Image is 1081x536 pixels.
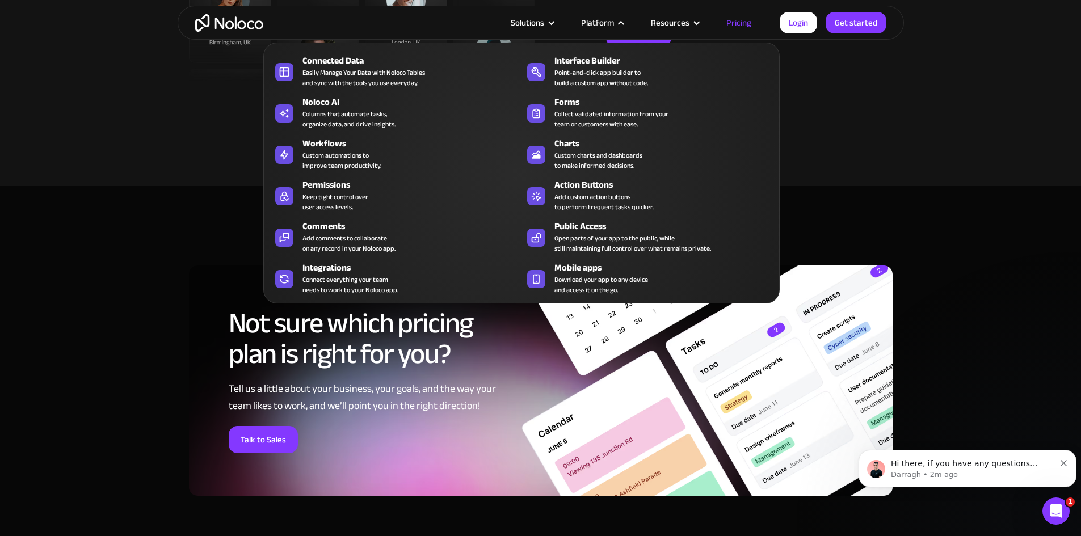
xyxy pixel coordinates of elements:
div: Custom charts and dashboards to make informed decisions. [554,150,642,171]
span: 1 [1066,497,1075,507]
a: Noloco AIColumns that automate tasks,organize data, and drive insights. [270,93,521,132]
div: Mobile apps [554,261,779,275]
div: Connect everything your team needs to work to your Noloco app. [302,275,398,295]
div: Resources [637,15,712,30]
div: Easily Manage Your Data with Noloco Tables and sync with the tools you use everyday. [302,67,425,88]
a: Public AccessOpen parts of your app to the public, whilestill maintaining full control over what ... [521,217,773,256]
div: Solutions [511,15,544,30]
a: Pricing [712,15,765,30]
div: Integrations [302,261,527,275]
iframe: Intercom live chat [1042,497,1070,525]
div: Platform [567,15,637,30]
div: Forms [554,95,779,109]
div: Custom automations to improve team productivity. [302,150,381,171]
a: Interface BuilderPoint-and-click app builder tobuild a custom app without code. [521,52,773,90]
div: Open parts of your app to the public, while still maintaining full control over what remains priv... [554,233,711,254]
a: Login [780,12,817,33]
a: IntegrationsConnect everything your teamneeds to work to your Noloco app. [270,259,521,297]
a: Get started [826,12,886,33]
nav: Platform [263,27,780,303]
a: Talk to Sales [229,426,298,453]
div: Action Buttons [554,178,779,192]
div: Add comments to collaborate on any record in your Noloco app. [302,233,396,254]
div: Keep tight control over user access levels. [302,192,368,212]
a: Mobile appsDownload your app to any deviceand access it on the go. [521,259,773,297]
a: Connected DataEasily Manage Your Data with Noloco Tablesand sync with the tools you use everyday. [270,52,521,90]
div: Public Access [554,220,779,233]
div: Comments [302,220,527,233]
a: ChartsCustom charts and dashboardsto make informed decisions. [521,134,773,173]
div: Add custom action buttons to perform frequent tasks quicker. [554,192,654,212]
div: Solutions [497,15,567,30]
a: Action ButtonsAdd custom action buttonsto perform frequent tasks quicker. [521,176,773,214]
div: Charts [554,137,779,150]
div: Workflows [302,137,527,150]
a: WorkflowsCustom automations toimprove team productivity. [270,134,521,173]
div: Point-and-click app builder to build a custom app without code. [554,67,648,88]
div: Connected Data [302,54,527,67]
div: Collect validated information from your team or customers with ease. [554,109,668,129]
iframe: Intercom notifications message [854,426,1081,505]
div: Noloco AI [302,95,527,109]
div: Interface Builder [554,54,779,67]
a: FormsCollect validated information from yourteam or customers with ease. [521,93,773,132]
h2: Not sure which pricing plan is right for you? [229,308,515,369]
div: Columns that automate tasks, organize data, and drive insights. [302,109,396,129]
a: CommentsAdd comments to collaborateon any record in your Noloco app. [270,217,521,256]
div: Permissions [302,178,527,192]
div: Tell us a little about your business, your goals, and the way your team likes to work, and we’ll ... [229,381,515,415]
a: PermissionsKeep tight control overuser access levels. [270,176,521,214]
div: Resources [651,15,689,30]
a: home [195,14,263,32]
span: Download your app to any device and access it on the go. [554,275,648,295]
div: Platform [581,15,614,30]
